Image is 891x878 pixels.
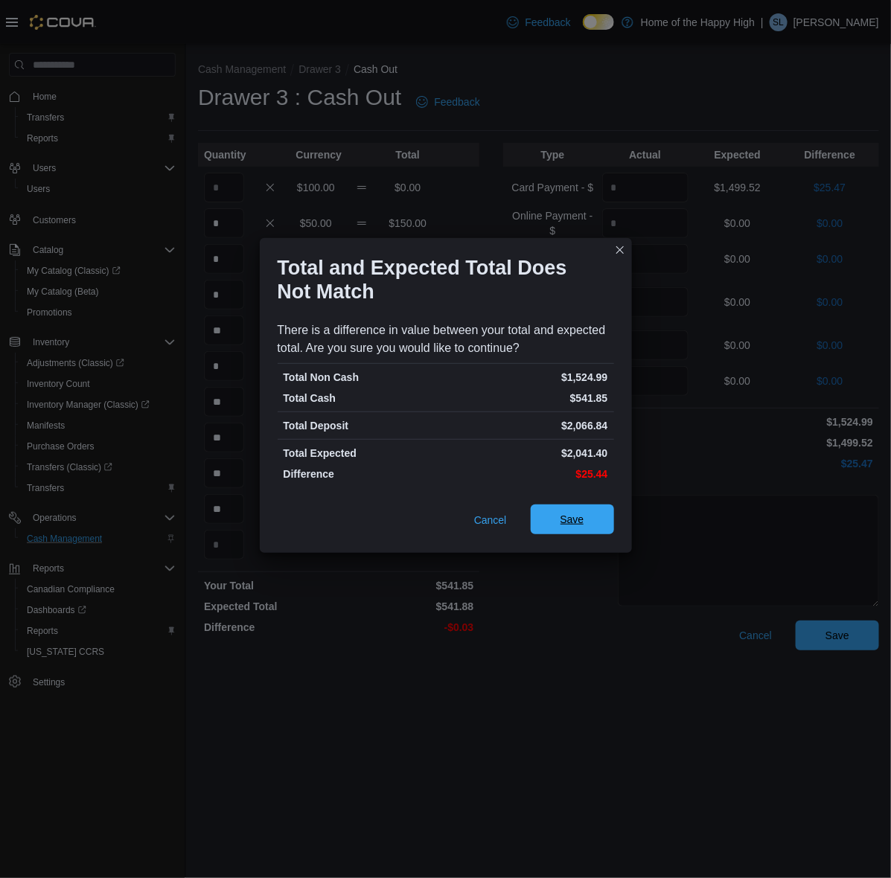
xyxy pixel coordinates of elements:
[284,418,443,433] p: Total Deposit
[468,505,513,535] button: Cancel
[284,467,443,481] p: Difference
[449,467,608,481] p: $25.44
[449,418,608,433] p: $2,066.84
[474,513,507,528] span: Cancel
[531,504,614,534] button: Save
[449,391,608,406] p: $541.85
[611,241,629,259] button: Closes this modal window
[278,256,602,304] h1: Total and Expected Total Does Not Match
[284,446,443,461] p: Total Expected
[284,370,443,385] p: Total Non Cash
[449,370,608,385] p: $1,524.99
[449,446,608,461] p: $2,041.40
[284,391,443,406] p: Total Cash
[278,321,614,357] div: There is a difference in value between your total and expected total. Are you sure you would like...
[561,512,584,527] span: Save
